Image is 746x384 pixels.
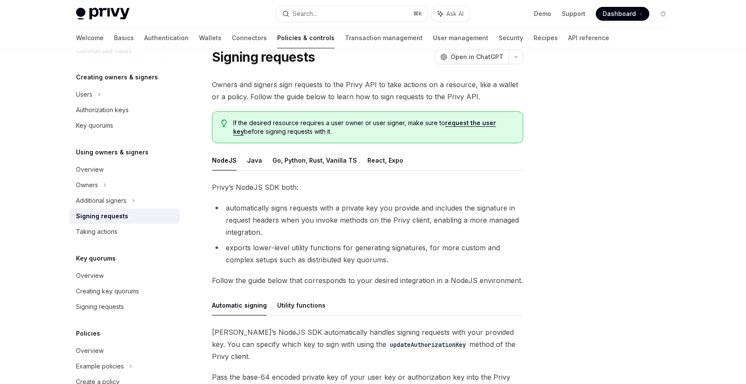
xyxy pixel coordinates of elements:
[76,346,104,356] div: Overview
[276,6,427,22] button: Search...⌘K
[534,9,551,18] a: Demo
[69,208,180,224] a: Signing requests
[76,271,104,281] div: Overview
[114,28,134,48] a: Basics
[386,340,469,349] code: updateAuthorizationKey
[656,7,670,21] button: Toggle dark mode
[247,150,262,170] button: Java
[69,343,180,359] a: Overview
[76,28,104,48] a: Welcome
[76,195,126,206] div: Additional signers
[212,295,267,315] button: Automatic signing
[446,9,464,18] span: Ask AI
[76,328,100,339] h5: Policies
[345,28,423,48] a: Transaction management
[69,283,180,299] a: Creating key quorums
[76,120,113,131] div: Key quorums
[603,9,636,18] span: Dashboard
[212,49,315,65] h1: Signing requests
[562,9,585,18] a: Support
[272,150,357,170] button: Go, Python, Rust, Vanilla TS
[76,302,124,312] div: Signing requests
[212,150,237,170] button: NodeJS
[69,162,180,177] a: Overview
[534,28,558,48] a: Recipes
[451,53,503,61] span: Open in ChatGPT
[212,274,523,286] span: Follow the guide below that corresponds to your desired integration in a NodeJS environment.
[76,164,104,175] div: Overview
[69,102,180,118] a: Authorization keys
[199,28,221,48] a: Wallets
[76,253,116,264] h5: Key quorums
[233,119,514,136] span: If the desired resource requires a user owner or user signer, make sure to before signing request...
[435,50,509,64] button: Open in ChatGPT
[144,28,189,48] a: Authentication
[212,326,523,362] span: [PERSON_NAME]’s NodeJS SDK automatically handles signing requests with your provided key. You can...
[212,181,523,193] span: Privy’s NodeJS SDK both:
[221,120,227,127] svg: Tip
[69,268,180,283] a: Overview
[568,28,609,48] a: API reference
[212,242,523,266] li: exports lower-level utility functions for generating signatures, for more custom and complex setu...
[433,28,488,48] a: User management
[76,89,92,100] div: Users
[76,180,98,190] div: Owners
[277,295,326,315] button: Utility functions
[76,72,158,82] h5: Creating owners & signers
[277,28,335,48] a: Policies & controls
[413,10,422,17] span: ⌘ K
[212,79,523,103] span: Owners and signers sign requests to the Privy API to take actions on a resource, like a wallet or...
[76,8,130,20] img: light logo
[76,361,124,371] div: Example policies
[596,7,649,21] a: Dashboard
[367,150,403,170] button: React, Expo
[76,227,117,237] div: Taking actions
[76,147,149,157] h5: Using owners & signers
[69,224,180,239] a: Taking actions
[76,105,129,115] div: Authorization keys
[76,286,139,296] div: Creating key quorums
[499,28,523,48] a: Security
[69,299,180,315] a: Signing requests
[432,6,470,22] button: Ask AI
[76,211,128,221] div: Signing requests
[232,28,267,48] a: Connectors
[293,9,317,19] div: Search...
[69,118,180,133] a: Key quorums
[212,202,523,238] li: automatically signs requests with a private key you provide and includes the signature in request...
